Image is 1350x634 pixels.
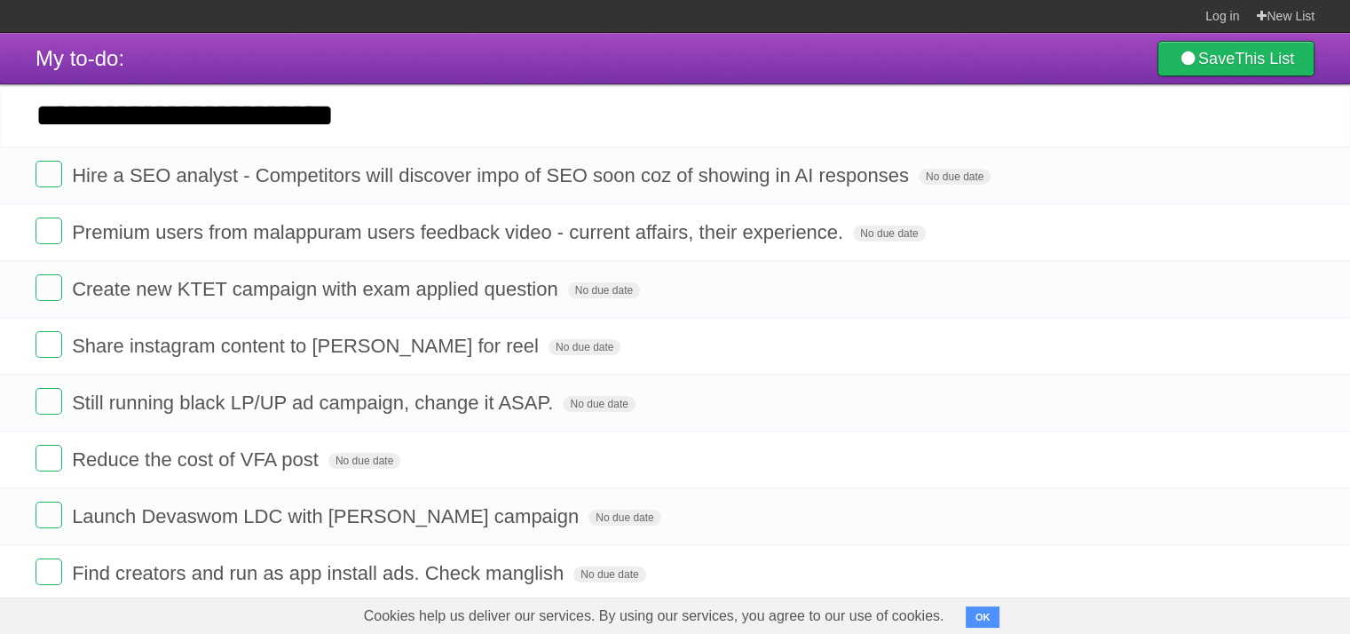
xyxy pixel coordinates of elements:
[36,502,62,528] label: Done
[72,562,568,584] span: Find creators and run as app install ads. Check manglish
[72,278,562,300] span: Create new KTET campaign with exam applied question
[568,282,640,298] span: No due date
[588,510,660,526] span: No due date
[549,339,620,355] span: No due date
[36,559,62,585] label: Done
[346,598,962,634] span: Cookies help us deliver our services. By using our services, you agree to our use of cookies.
[36,331,62,358] label: Done
[36,218,62,244] label: Done
[36,161,62,187] label: Done
[328,453,400,469] span: No due date
[563,396,635,412] span: No due date
[72,448,323,471] span: Reduce the cost of VFA post
[36,388,62,415] label: Done
[72,164,913,186] span: Hire a SEO analyst - Competitors will discover impo of SEO soon coz of showing in AI responses
[36,274,62,301] label: Done
[1157,41,1314,76] a: SaveThis List
[919,169,991,185] span: No due date
[72,392,557,414] span: Still running black LP/UP ad campaign, change it ASAP.
[1235,50,1294,67] b: This List
[853,226,925,242] span: No due date
[966,606,1000,628] button: OK
[36,445,62,472] label: Done
[72,505,583,527] span: Launch Devaswom LDC with [PERSON_NAME] campaign
[72,335,543,357] span: Share instagram content to [PERSON_NAME] for reel
[573,567,645,582] span: No due date
[36,46,124,70] span: My to-do:
[72,221,848,243] span: Premium users from malappuram users feedback video - current affairs, their experience.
